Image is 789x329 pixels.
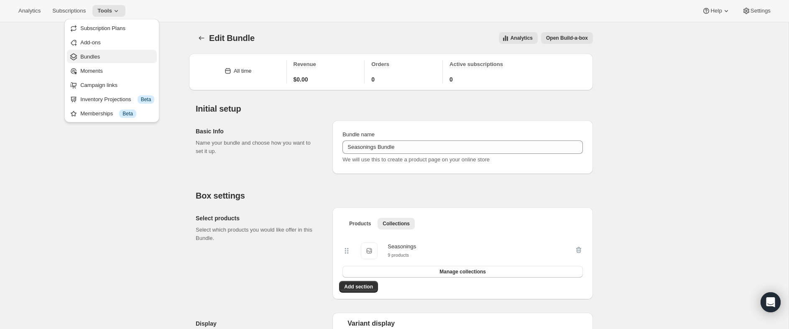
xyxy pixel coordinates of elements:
[697,5,735,17] button: Help
[47,5,91,17] button: Subscriptions
[342,131,375,138] span: Bundle name
[761,292,781,312] div: Open Intercom Messenger
[339,281,378,293] button: Add section
[80,110,154,118] div: Memberships
[196,104,593,114] h2: Initial setup
[511,35,533,41] span: Analytics
[294,61,316,67] span: Revenue
[234,67,252,75] div: All time
[18,8,41,14] span: Analytics
[52,8,86,14] span: Subscriptions
[97,8,112,14] span: Tools
[196,319,319,328] h2: Display
[80,54,100,60] span: Bundles
[141,96,151,103] span: Beta
[67,50,157,63] button: Bundles
[546,35,588,41] span: Open Build-a-box
[342,156,490,163] span: We will use this to create a product page on your online store
[92,5,125,17] button: Tools
[349,220,371,227] span: Products
[196,226,319,242] p: Select which products you would like offer in this Bundle.
[383,220,410,227] span: Collections
[388,242,416,251] div: Seasonings
[67,64,157,77] button: Moments
[339,319,586,328] div: Variant display
[196,127,319,135] h2: Basic Info
[449,75,453,84] span: 0
[371,75,375,84] span: 0
[80,68,102,74] span: Moments
[751,8,771,14] span: Settings
[196,139,319,156] p: Name your bundle and choose how you want to set it up.
[80,95,154,104] div: Inventory Projections
[344,283,373,290] span: Add section
[13,5,46,17] button: Analytics
[196,32,207,44] button: Bundles
[294,75,308,84] span: $0.00
[80,82,117,88] span: Campaign links
[209,33,255,43] span: Edit Bundle
[67,107,157,120] button: Memberships
[196,191,593,201] h2: Box settings
[196,214,319,222] h2: Select products
[371,61,389,67] span: Orders
[123,110,133,117] span: Beta
[67,92,157,106] button: Inventory Projections
[67,78,157,92] button: Campaign links
[499,32,538,44] button: View all analytics related to this specific bundles, within certain timeframes
[439,268,486,275] span: Manage collections
[80,25,125,31] span: Subscription Plans
[342,140,583,154] input: ie. Smoothie box
[67,36,157,49] button: Add-ons
[80,39,100,46] span: Add-ons
[737,5,776,17] button: Settings
[449,61,503,67] span: Active subscriptions
[342,266,583,278] button: Manage collections
[541,32,593,44] button: View links to open the build-a-box on the online store
[388,252,409,258] small: 9 products
[710,8,722,14] span: Help
[67,21,157,35] button: Subscription Plans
